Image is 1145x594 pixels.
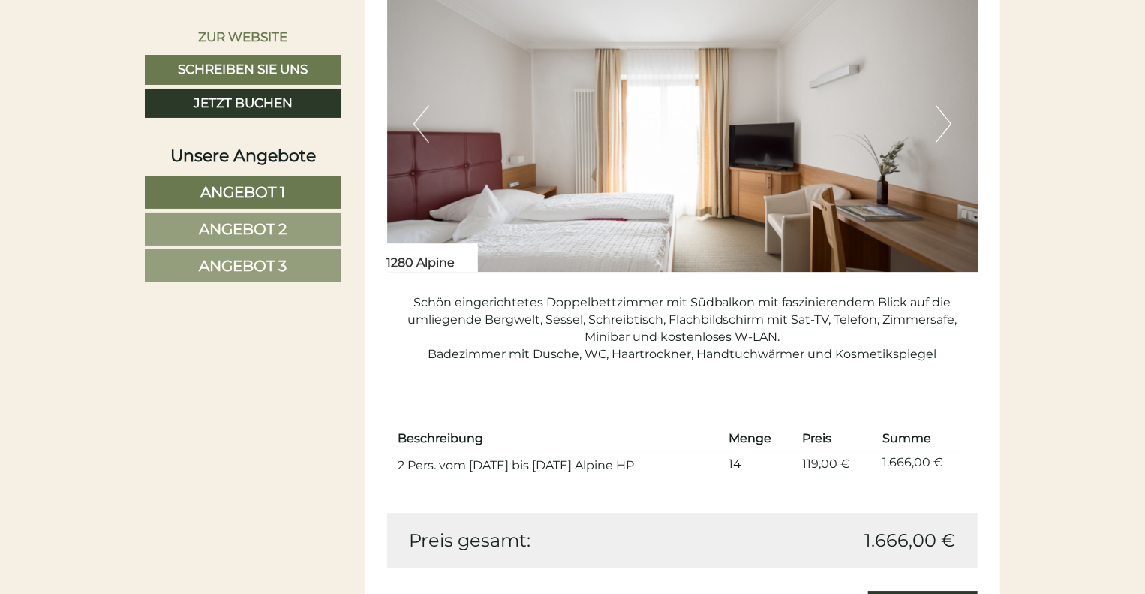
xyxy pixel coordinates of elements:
span: Angebot 1 [201,183,286,201]
div: Preis gesamt: [398,528,683,553]
span: Angebot 3 [200,257,287,275]
button: Previous [413,105,429,143]
th: Preis [796,427,876,451]
a: Schreiben Sie uns [145,55,341,85]
span: 1.666,00 € [864,528,955,553]
span: 119,00 € [802,457,850,471]
a: Zur Website [145,23,341,51]
td: 2 Pers. vom [DATE] bis [DATE] Alpine HP [398,451,723,478]
td: 1.666,00 € [877,451,966,478]
td: 14 [723,451,797,478]
p: Schön eingerichtetes Doppelbettzimmer mit Südbalkon mit faszinierendem Blick auf die umliegende B... [387,294,978,363]
div: Unsere Angebote [145,144,341,167]
div: 1280 Alpine [387,243,478,272]
span: Angebot 2 [200,220,287,238]
button: Next [936,105,951,143]
th: Summe [877,427,966,451]
th: Beschreibung [398,427,723,451]
th: Menge [723,427,797,451]
a: Jetzt buchen [145,89,341,119]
